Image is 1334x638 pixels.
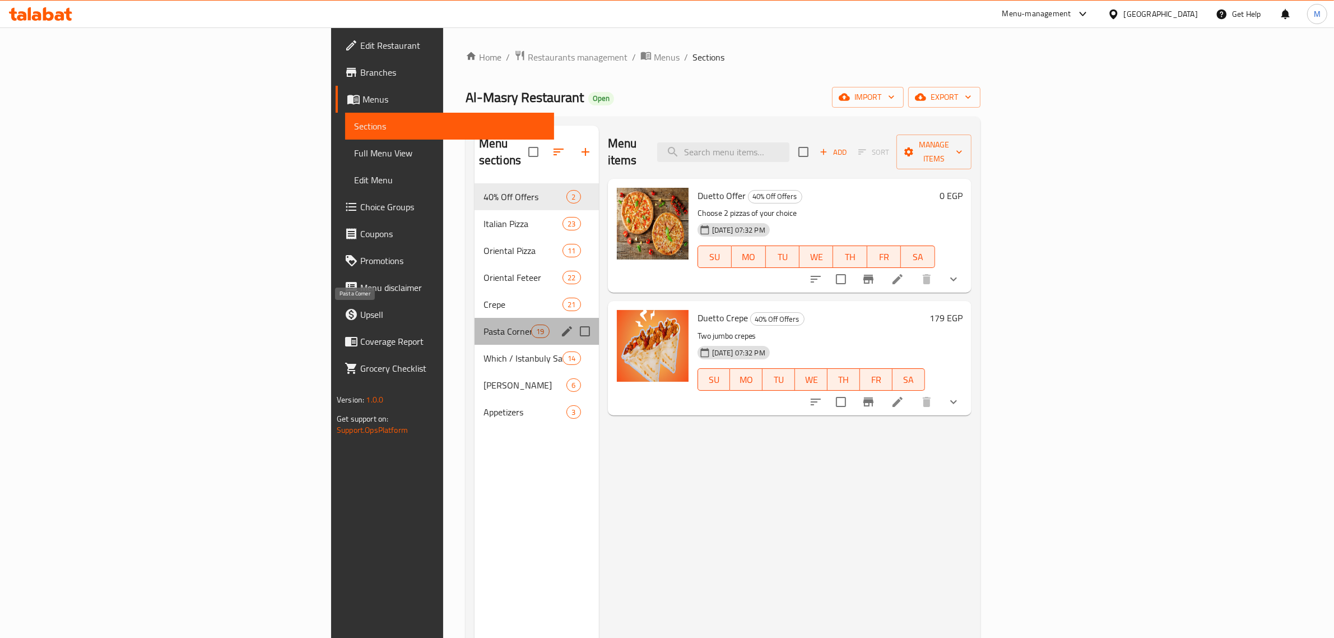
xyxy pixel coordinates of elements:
[1314,8,1321,20] span: M
[802,266,829,293] button: sort-choices
[802,389,829,415] button: sort-choices
[763,368,795,391] button: TU
[908,87,980,108] button: export
[732,246,765,268] button: MO
[522,140,545,164] span: Select all sections
[484,190,567,204] span: 40% Off Offers
[559,323,575,340] button: edit
[872,249,896,265] span: FR
[855,266,882,293] button: Branch-specific-item
[703,372,726,388] span: SU
[566,378,580,392] div: items
[354,119,545,133] span: Sections
[563,299,580,310] span: 21
[567,407,580,418] span: 3
[748,190,802,204] div: 40% Off Offers
[336,193,554,220] a: Choice Groups
[684,50,688,64] li: /
[475,345,599,372] div: Which / Istanbuly Saroukh14
[893,368,925,391] button: SA
[947,395,960,409] svg: Show Choices
[360,200,545,214] span: Choice Groups
[336,86,554,113] a: Menus
[770,249,795,265] span: TU
[354,146,545,160] span: Full Menu View
[750,312,805,326] div: 40% Off Offers
[528,50,628,64] span: Restaurants management
[838,249,862,265] span: TH
[366,392,383,407] span: 1.0.0
[475,291,599,318] div: Crepe21
[337,392,364,407] span: Version:
[484,352,563,365] span: Which / Istanbuly Saroukh
[617,188,689,260] img: Duetto Offer
[940,188,963,204] h6: 0 EGP
[345,140,554,167] a: Full Menu View
[531,325,549,338] div: items
[484,378,567,392] span: [PERSON_NAME]
[730,368,763,391] button: MO
[708,225,770,235] span: [DATE] 07:32 PM
[815,144,851,161] span: Add item
[804,249,829,265] span: WE
[736,249,761,265] span: MO
[692,50,724,64] span: Sections
[475,264,599,291] div: Oriental Feteer22
[336,247,554,274] a: Promotions
[475,237,599,264] div: Oriental Pizza11
[484,298,563,311] span: Crepe
[354,173,545,187] span: Edit Menu
[832,87,904,108] button: import
[566,190,580,204] div: items
[484,405,567,419] span: Appetizers
[940,266,967,293] button: show more
[608,135,644,169] h2: Menu items
[360,66,545,79] span: Branches
[545,138,572,165] span: Sort sections
[484,325,531,338] span: Pasta Corner
[654,50,680,64] span: Menus
[792,140,815,164] span: Select section
[1002,7,1071,21] div: Menu-management
[860,368,893,391] button: FR
[563,353,580,364] span: 14
[940,389,967,415] button: show more
[532,326,549,337] span: 19
[563,217,580,230] div: items
[929,310,963,326] h6: 179 EGP
[698,368,731,391] button: SU
[475,318,599,345] div: Pasta Corner19edit
[362,93,545,106] span: Menus
[698,329,925,343] p: Two jumbo crepes
[336,328,554,355] a: Coverage Report
[563,352,580,365] div: items
[563,272,580,283] span: 22
[563,244,580,257] div: items
[336,32,554,59] a: Edit Restaurant
[818,146,848,159] span: Add
[345,113,554,140] a: Sections
[475,179,599,430] nav: Menu sections
[851,144,896,161] span: Select section first
[567,380,580,391] span: 6
[484,217,563,230] span: Italian Pizza
[905,249,930,265] span: SA
[336,301,554,328] a: Upsell
[632,50,636,64] li: /
[657,142,789,162] input: search
[484,244,563,257] span: Oriental Pizza
[475,183,599,210] div: 40% Off Offers2
[698,206,935,220] p: Choose 2 pizzas of your choice
[617,310,689,382] img: Duetto Crepe
[514,50,628,64] a: Restaurants management
[336,59,554,86] a: Branches
[855,389,882,415] button: Branch-specific-item
[698,309,748,326] span: Duetto Crepe
[360,281,545,294] span: Menu disclaimer
[336,220,554,247] a: Coupons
